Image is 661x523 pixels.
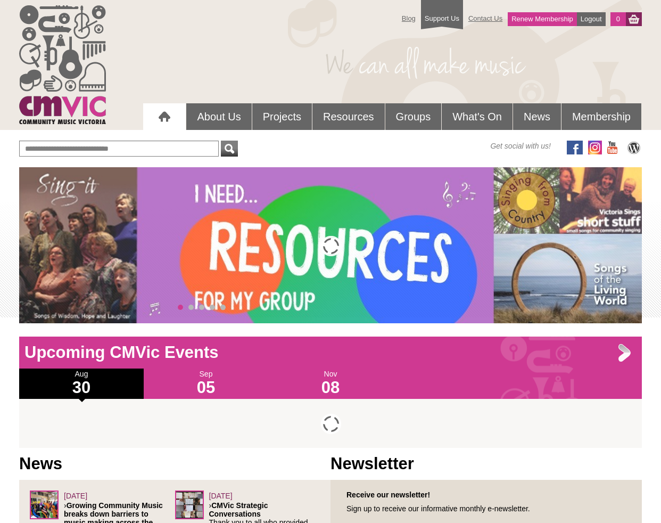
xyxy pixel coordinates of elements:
img: CMVic Blog [626,141,642,154]
div: Sep [144,369,268,399]
img: Leaders-Forum_sq.png [175,491,204,519]
h1: 08 [268,379,393,396]
div: Aug [19,369,144,399]
h1: Newsletter [330,453,642,475]
h1: Upcoming CMVic Events [19,342,642,363]
a: Renew Membership [508,12,577,26]
h1: 30 [19,379,144,396]
a: 0 [610,12,626,26]
h1: 05 [144,379,268,396]
img: cmvic_logo.png [19,5,106,124]
a: Membership [561,103,641,130]
img: icon-instagram.png [588,141,602,154]
a: Contact Us [463,9,508,28]
a: News [513,103,561,130]
a: Logout [577,12,606,26]
p: Sign up to receive our informative monthly e-newsletter. [341,504,631,513]
a: Resources [312,103,385,130]
div: Nov [268,369,393,399]
a: Blog [396,9,421,28]
h1: News [19,453,330,475]
span: [DATE] [64,492,87,500]
a: What's On [442,103,513,130]
strong: Receive our newsletter! [346,491,430,499]
a: Projects [252,103,312,130]
a: Groups [385,103,442,130]
span: Get social with us! [490,141,551,151]
strong: CMVic Strategic Conversations [209,501,268,518]
a: About Us [186,103,251,130]
span: [DATE] [209,492,233,500]
img: Screenshot_2025-06-03_at_4.38.34%E2%80%AFPM.png [30,491,59,519]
